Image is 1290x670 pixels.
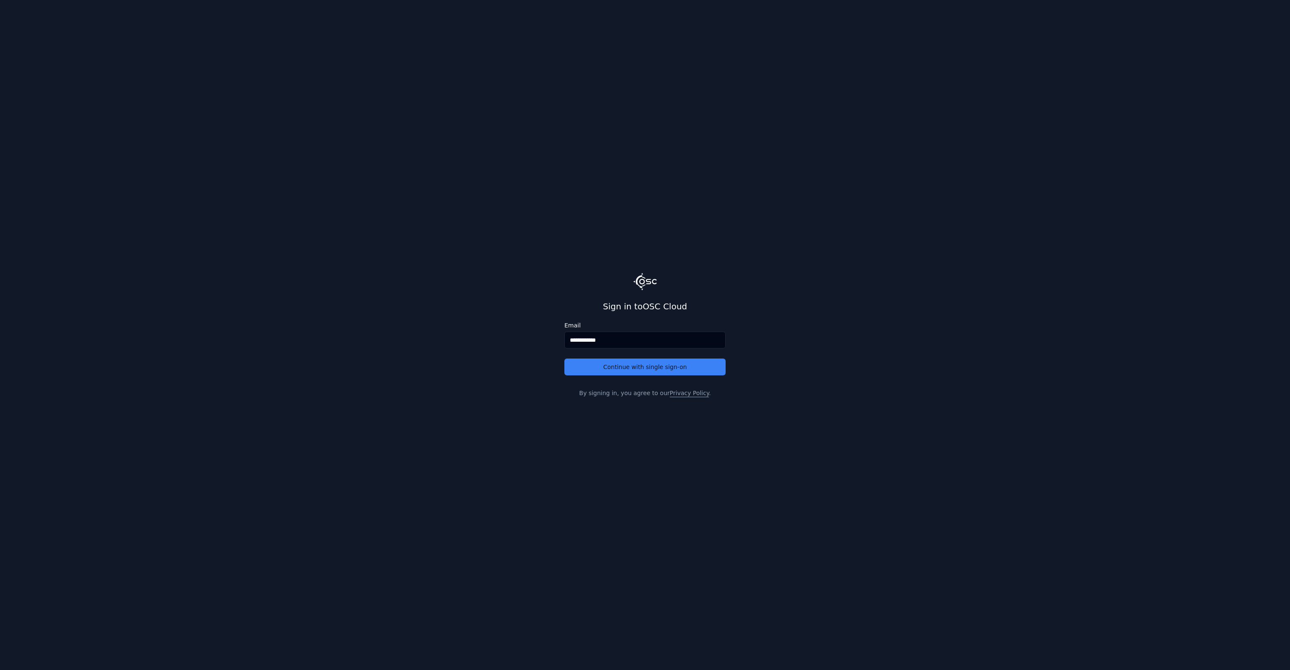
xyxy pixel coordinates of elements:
a: Privacy Policy [670,390,709,396]
img: Logo [633,273,657,290]
button: Continue with single sign-on [564,359,726,375]
p: By signing in, you agree to our . [564,389,726,397]
label: Email [564,322,726,328]
h2: Sign in to OSC Cloud [564,301,726,312]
